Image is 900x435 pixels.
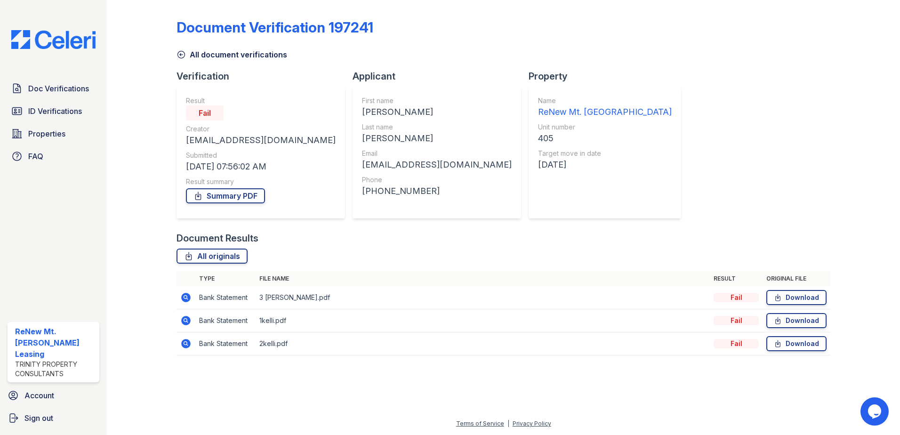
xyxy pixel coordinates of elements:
a: Download [766,290,827,305]
div: First name [362,96,512,105]
td: 3 [PERSON_NAME].pdf [256,286,710,309]
div: Fail [186,105,224,121]
div: [PERSON_NAME] [362,132,512,145]
div: ReNew Mt. [PERSON_NAME] Leasing [15,326,96,360]
div: [DATE] [538,158,672,171]
th: Result [710,271,763,286]
div: Fail [714,339,759,348]
div: 405 [538,132,672,145]
td: 1kelli.pdf [256,309,710,332]
div: Fail [714,316,759,325]
a: ID Verifications [8,102,99,121]
div: Fail [714,293,759,302]
span: Sign out [24,412,53,424]
div: Result [186,96,336,105]
div: Name [538,96,672,105]
span: ID Verifications [28,105,82,117]
div: Creator [186,124,336,134]
div: | [507,420,509,427]
a: Properties [8,124,99,143]
div: Unit number [538,122,672,132]
div: [PHONE_NUMBER] [362,185,512,198]
iframe: chat widget [860,397,891,426]
a: Sign out [4,409,103,427]
div: Phone [362,175,512,185]
div: Result summary [186,177,336,186]
a: Download [766,313,827,328]
div: ReNew Mt. [GEOGRAPHIC_DATA] [538,105,672,119]
a: FAQ [8,147,99,166]
div: [EMAIL_ADDRESS][DOMAIN_NAME] [186,134,336,147]
span: Properties [28,128,65,139]
div: [EMAIL_ADDRESS][DOMAIN_NAME] [362,158,512,171]
a: Name ReNew Mt. [GEOGRAPHIC_DATA] [538,96,672,119]
div: Document Results [177,232,258,245]
div: Last name [362,122,512,132]
a: Account [4,386,103,405]
img: CE_Logo_Blue-a8612792a0a2168367f1c8372b55b34899dd931a85d93a1a3d3e32e68fde9ad4.png [4,30,103,49]
div: [PERSON_NAME] [362,105,512,119]
div: Property [529,70,689,83]
div: Target move in date [538,149,672,158]
a: Doc Verifications [8,79,99,98]
div: Trinity Property Consultants [15,360,96,379]
td: Bank Statement [195,286,256,309]
a: Download [766,336,827,351]
a: All document verifications [177,49,287,60]
a: Summary PDF [186,188,265,203]
th: Type [195,271,256,286]
td: Bank Statement [195,309,256,332]
div: Email [362,149,512,158]
div: Applicant [353,70,529,83]
span: FAQ [28,151,43,162]
span: Account [24,390,54,401]
div: [DATE] 07:56:02 AM [186,160,336,173]
a: All originals [177,249,248,264]
div: Document Verification 197241 [177,19,373,36]
span: Doc Verifications [28,83,89,94]
th: Original file [763,271,830,286]
a: Privacy Policy [513,420,551,427]
td: Bank Statement [195,332,256,355]
td: 2kelli.pdf [256,332,710,355]
a: Terms of Service [456,420,504,427]
th: File name [256,271,710,286]
div: Verification [177,70,353,83]
div: Submitted [186,151,336,160]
